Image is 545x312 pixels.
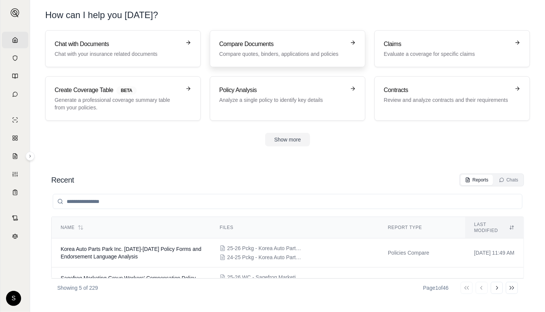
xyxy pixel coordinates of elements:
[227,244,302,252] span: 25-26 Pckg - Korea Auto Parts Park Inc..pdf
[499,177,518,183] div: Chats
[51,175,74,185] h2: Recent
[379,267,465,297] td: Policies Compare
[116,86,137,95] span: BETA
[384,50,510,58] p: Evaluate a coverage for specific claims
[6,291,21,306] div: S
[2,32,28,48] a: Home
[219,96,345,104] p: Analyze a single policy to identify key details
[379,217,465,238] th: Report Type
[2,166,28,183] a: Custom Report
[11,8,20,17] img: Expand sidebar
[2,68,28,85] a: Prompt Library
[45,9,158,21] h1: How can I help you [DATE]?
[61,246,202,260] span: Korea Auto Parts Park Inc. 2025-2026 Policy Forms and Endorsement Language Analysis
[461,175,493,185] button: Reports
[465,177,489,183] div: Reports
[465,238,524,267] td: [DATE] 11:49 AM
[55,50,181,58] p: Chat with your insurance related documents
[219,86,345,95] h3: Policy Analysis
[495,175,523,185] button: Chats
[26,152,35,161] button: Expand sidebar
[211,217,379,238] th: Files
[219,40,345,49] h3: Compare Documents
[45,76,201,121] a: Create Coverage TableBETAGenerate a professional coverage summary table from your policies.
[61,224,202,231] div: Name
[2,228,28,244] a: Legal Search Engine
[374,76,530,121] a: ContractsReview and analyze contracts and their requirements
[210,76,365,121] a: Policy AnalysisAnalyze a single policy to identify key details
[55,86,181,95] h3: Create Coverage Table
[8,5,23,20] button: Expand sidebar
[374,30,530,67] a: ClaimsEvaluate a coverage for specific claims
[219,50,345,58] p: Compare quotes, binders, applications and policies
[227,254,302,261] span: 24-25 Pckg - Korea Auto Parts Park Inc..pdf
[55,40,181,49] h3: Chat with Documents
[384,86,510,95] h3: Contracts
[2,210,28,226] a: Contract Analysis
[2,148,28,164] a: Claim Coverage
[379,238,465,267] td: Policies Compare
[45,30,201,67] a: Chat with DocumentsChat with your insurance related documents
[2,86,28,103] a: Chat
[2,184,28,201] a: Coverage Table
[384,96,510,104] p: Review and analyze contracts and their requirements
[265,133,310,146] button: Show more
[2,112,28,128] a: Single Policy
[474,221,514,234] div: Last modified
[55,96,181,111] p: Generate a professional coverage summary table from your policies.
[423,284,449,292] div: Page 1 of 46
[384,40,510,49] h3: Claims
[2,50,28,66] a: Documents Vault
[61,275,201,289] span: Sagefrog Marketing Group Workers' Compensation Policy 2025-2026 Forms and Endorsement Language An...
[465,267,524,297] td: [DATE] 11:33 AM
[210,30,365,67] a: Compare DocumentsCompare quotes, binders, applications and policies
[2,130,28,146] a: Policy Comparisons
[57,284,98,292] p: Showing 5 of 229
[227,274,302,281] span: 25-26 WC - Sagefrog Marketing Group, LLC.pdf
